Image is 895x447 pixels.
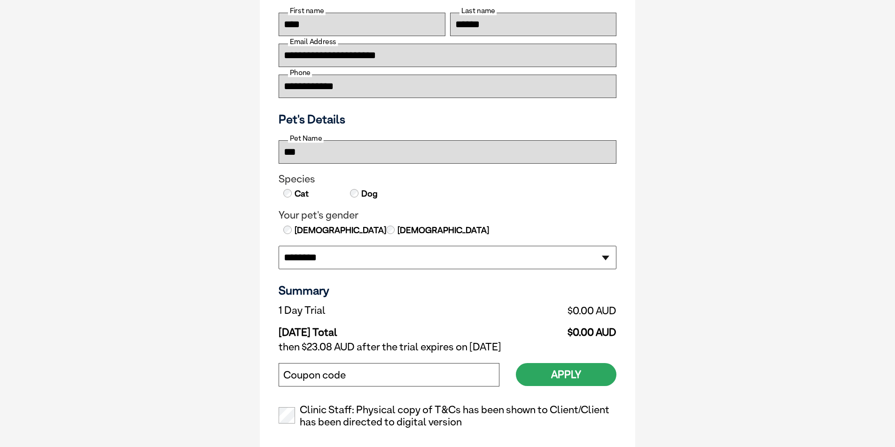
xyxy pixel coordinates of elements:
legend: Species [279,173,616,185]
td: $0.00 AUD [462,319,616,339]
td: 1 Day Trial [279,302,462,319]
label: Last name [459,7,497,15]
label: Phone [288,68,312,77]
label: First name [288,7,326,15]
legend: Your pet's gender [279,209,616,221]
label: Email Address [288,38,338,46]
input: Clinic Staff: Physical copy of T&Cs has been shown to Client/Client has been directed to digital ... [279,407,295,424]
label: Coupon code [283,369,346,381]
td: [DATE] Total [279,319,462,339]
h3: Pet's Details [275,112,620,126]
td: then $23.08 AUD after the trial expires on [DATE] [279,339,616,356]
button: Apply [516,363,616,386]
h3: Summary [279,283,616,297]
td: $0.00 AUD [462,302,616,319]
label: Clinic Staff: Physical copy of T&Cs has been shown to Client/Client has been directed to digital ... [279,404,616,428]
